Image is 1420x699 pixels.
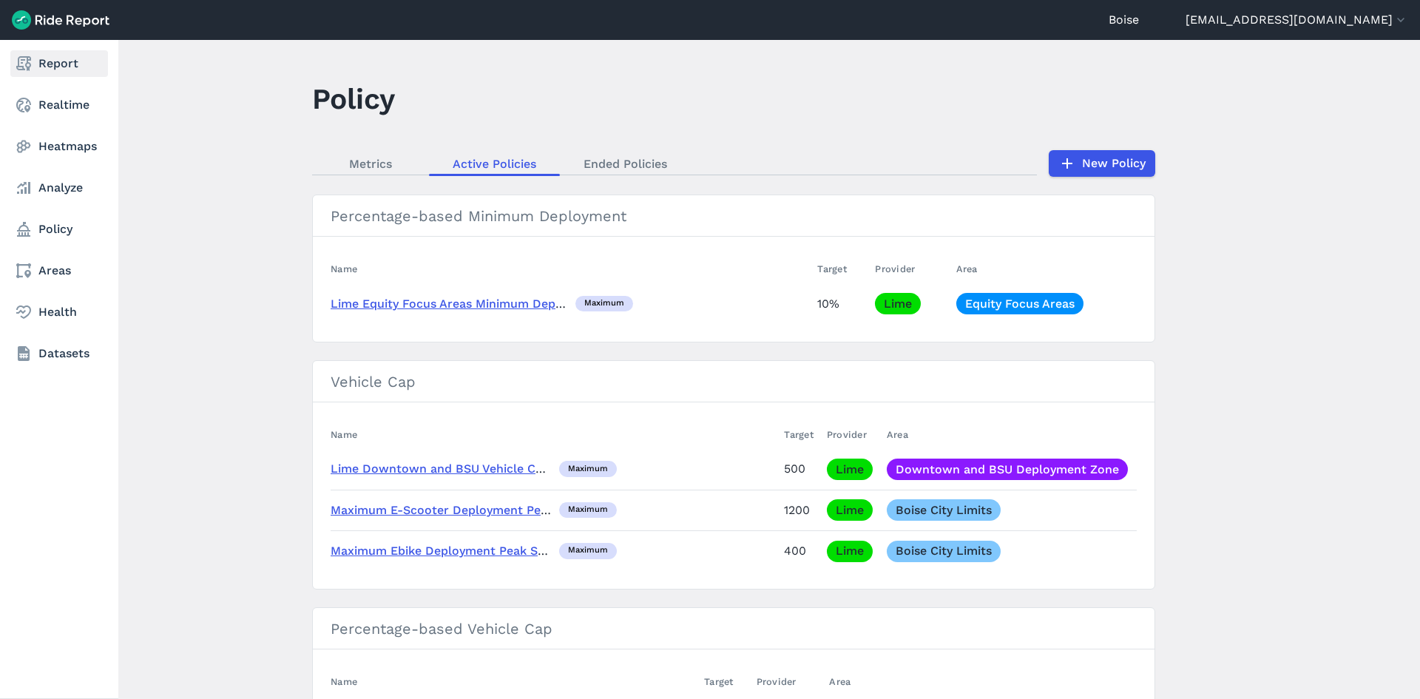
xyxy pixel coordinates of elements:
[10,133,108,160] a: Heatmaps
[560,152,691,175] a: Ended Policies
[10,175,108,201] a: Analyze
[313,608,1154,649] h3: Percentage-based Vehicle Cap
[331,667,698,696] th: Name
[778,530,821,571] td: 400
[778,490,821,530] td: 1200
[1049,150,1155,177] a: New Policy
[950,254,1137,283] th: Area
[312,78,395,119] h1: Policy
[881,420,1137,449] th: Area
[331,254,811,283] th: Name
[559,502,617,519] div: maximum
[331,503,692,517] a: Maximum E-Scooter Deployment Peak Season (April-October)
[827,541,873,562] a: Lime
[778,449,821,490] td: 500
[698,667,750,696] th: Target
[811,254,869,283] th: Target
[10,92,108,118] a: Realtime
[875,293,921,314] a: Lime
[823,667,1137,696] th: Area
[331,420,778,449] th: Name
[778,420,821,449] th: Target
[12,10,109,30] img: Ride Report
[331,297,603,311] a: Lime Equity Focus Areas Minimum Deployment
[887,499,1001,521] a: Boise City Limits
[313,195,1154,237] h3: Percentage-based Minimum Deployment
[869,254,950,283] th: Provider
[1109,11,1139,29] a: Boise
[10,50,108,77] a: Report
[331,462,584,476] a: Lime Downtown and BSU Vehicle Cap (500)
[429,152,560,175] a: Active Policies
[10,340,108,367] a: Datasets
[956,293,1083,314] a: Equity Focus Areas
[559,543,617,559] div: maximum
[887,541,1001,562] a: Boise City Limits
[331,544,672,558] a: Maximum Ebike Deployment Peak Season (April - October)
[575,296,633,312] div: maximum
[821,420,881,449] th: Provider
[10,299,108,325] a: Health
[751,667,824,696] th: Provider
[827,499,873,521] a: Lime
[811,283,869,324] td: 10%
[1186,11,1408,29] button: [EMAIL_ADDRESS][DOMAIN_NAME]
[827,459,873,480] a: Lime
[313,361,1154,402] h3: Vehicle Cap
[10,216,108,243] a: Policy
[312,152,429,175] a: Metrics
[10,257,108,284] a: Areas
[559,461,617,477] div: maximum
[887,459,1128,480] a: Downtown and BSU Deployment Zone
